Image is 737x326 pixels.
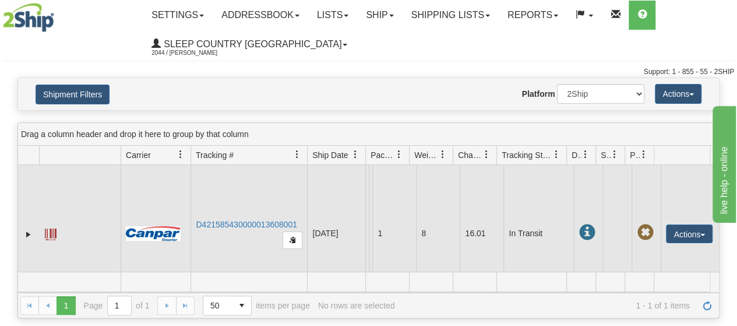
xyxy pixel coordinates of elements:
span: 1 - 1 of 1 items [403,301,690,310]
span: select [232,296,251,315]
span: items per page [203,296,310,316]
a: Tracking # filter column settings [287,145,307,164]
span: Page 1 [57,296,75,315]
a: Carrier filter column settings [171,145,191,164]
a: Lists [308,1,357,30]
a: Sleep Country [GEOGRAPHIC_DATA] 2044 / [PERSON_NAME] [143,30,356,59]
label: Platform [522,88,555,100]
button: Actions [655,84,701,104]
a: Label [45,223,57,242]
a: Ship Date filter column settings [345,145,365,164]
img: logo2044.jpg [3,3,54,32]
span: In Transit [579,225,595,241]
div: grid grouping header [18,123,719,146]
span: 2044 / [PERSON_NAME] [151,47,239,59]
span: Page of 1 [84,296,150,316]
span: Pickup Not Assigned [637,225,653,241]
a: Charge filter column settings [477,145,496,164]
span: Charge [458,149,482,161]
a: Reports [499,1,567,30]
input: Page 1 [108,296,131,315]
span: Tracking Status [502,149,552,161]
button: Actions [666,225,713,243]
td: In Transit [503,165,573,302]
span: Carrier [126,149,151,161]
span: Sleep Country [GEOGRAPHIC_DATA] [161,39,341,49]
a: Pickup Status filter column settings [634,145,654,164]
span: Ship Date [312,149,348,161]
button: Copy to clipboard [283,232,302,249]
td: [DATE] [307,165,365,302]
a: Addressbook [213,1,308,30]
a: Refresh [698,296,717,315]
a: Expand [23,229,34,240]
td: Sleep Country [GEOGRAPHIC_DATA] Shipping department [GEOGRAPHIC_DATA] [GEOGRAPHIC_DATA] [GEOGRAPH... [365,165,369,302]
span: Weight [414,149,439,161]
div: live help - online [9,7,108,21]
a: D421585430000013608001 [196,220,297,229]
td: 16.01 [460,165,503,302]
span: Packages [371,149,395,161]
td: 8 [416,165,460,302]
button: Shipment Filters [36,85,110,104]
span: 50 [210,300,225,311]
a: Shipping lists [403,1,499,30]
a: Settings [143,1,213,30]
td: [PERSON_NAME] [PERSON_NAME] CA BC [PERSON_NAME] V8S 5L1 [369,165,372,302]
div: Support: 1 - 855 - 55 - 2SHIP [3,67,734,77]
span: Page sizes drop down [203,296,252,316]
a: Weight filter column settings [433,145,453,164]
span: Tracking # [196,149,234,161]
a: Delivery Status filter column settings [576,145,595,164]
a: Packages filter column settings [389,145,409,164]
iframe: chat widget [710,103,736,222]
div: No rows are selected [318,301,395,310]
img: 14 - Canpar [126,226,181,241]
span: Shipment Issues [601,149,611,161]
a: Shipment Issues filter column settings [605,145,625,164]
a: Ship [357,1,402,30]
td: 1 [372,165,416,302]
span: Delivery Status [572,149,581,161]
span: Pickup Status [630,149,640,161]
a: Tracking Status filter column settings [546,145,566,164]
